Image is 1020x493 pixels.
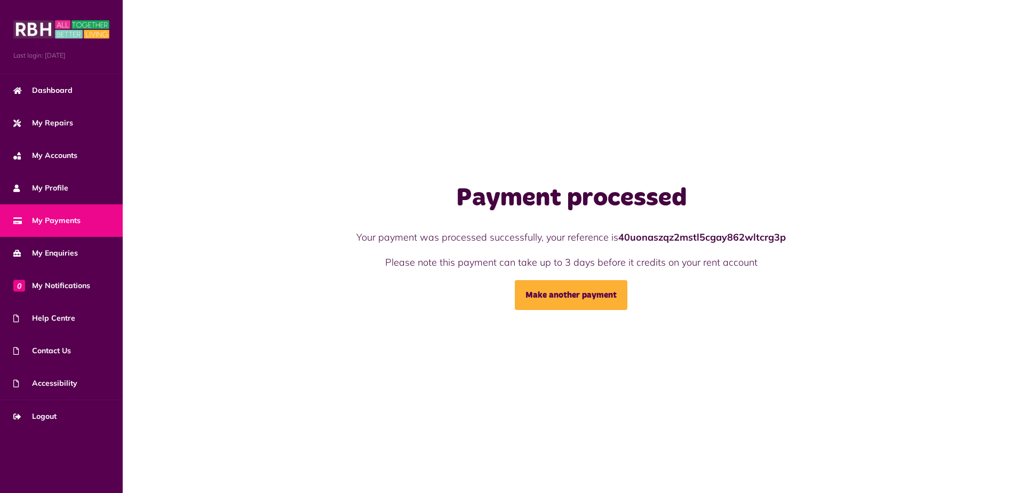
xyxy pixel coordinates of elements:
[13,182,68,194] span: My Profile
[13,411,57,422] span: Logout
[13,215,81,226] span: My Payments
[13,248,78,259] span: My Enquiries
[13,280,90,291] span: My Notifications
[13,19,109,40] img: MyRBH
[13,117,73,129] span: My Repairs
[13,51,109,60] span: Last login: [DATE]
[272,183,871,214] h1: Payment processed
[13,345,71,356] span: Contact Us
[13,378,77,389] span: Accessibility
[618,231,786,243] strong: 40uonaszqz2mstl5cgay862wltcrg3p
[515,280,627,310] a: Make another payment
[272,230,871,244] p: Your payment was processed successfully, your reference is
[13,280,25,291] span: 0
[272,255,871,269] p: Please note this payment can take up to 3 days before it credits on your rent account
[13,85,73,96] span: Dashboard
[13,150,77,161] span: My Accounts
[13,313,75,324] span: Help Centre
